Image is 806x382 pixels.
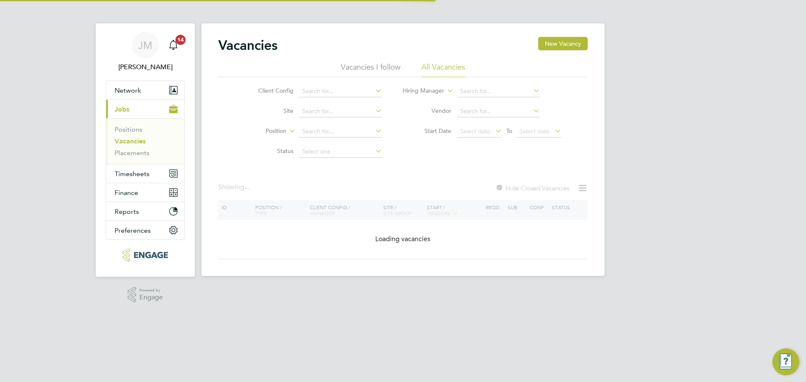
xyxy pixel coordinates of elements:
input: Search for... [299,106,382,117]
label: Hide Closed Vacancies [495,184,569,192]
button: Network [106,81,184,99]
input: Search for... [457,86,540,97]
span: To [504,125,515,136]
span: Timesheets [115,170,149,178]
label: Client Config [245,87,293,94]
span: Finance [115,189,138,197]
label: Hiring Manager [396,87,444,95]
button: Jobs [106,100,184,118]
button: Engage Resource Center [772,348,799,375]
div: Jobs [106,118,184,164]
label: Position [238,127,286,135]
a: JM[PERSON_NAME] [106,32,185,72]
button: New Vacancy [538,37,588,50]
a: Vacancies [115,137,146,145]
input: Search for... [457,106,540,117]
input: Search for... [299,86,382,97]
span: Network [115,86,141,94]
span: Jobs [115,105,129,113]
li: Vacancies I follow [341,62,400,77]
span: Reports [115,208,139,216]
button: Timesheets [106,164,184,183]
button: Reports [106,202,184,221]
span: Select date [519,127,550,135]
button: Finance [106,183,184,202]
span: Jasmine Mills [106,62,185,72]
span: Powered by [139,287,163,294]
span: 14 [175,35,186,45]
nav: Main navigation [96,23,195,277]
a: Positions [115,125,142,133]
input: Select one [299,146,382,158]
span: Select date [460,127,490,135]
label: Site [245,107,293,114]
h2: Vacancies [218,37,277,54]
a: 14 [165,32,182,59]
span: ... [244,183,249,191]
button: Preferences [106,221,184,239]
img: xede-logo-retina.png [123,248,167,262]
label: Status [245,147,293,155]
label: Start Date [403,127,451,135]
a: Go to home page [106,248,185,262]
input: Search for... [299,126,382,138]
span: Preferences [115,226,151,234]
a: Powered byEngage [128,287,163,303]
label: Vendor [403,107,451,114]
div: Showing [218,183,251,192]
a: Placements [115,149,149,157]
span: JM [138,40,152,51]
span: Engage [139,294,163,301]
li: All Vacancies [421,62,465,77]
